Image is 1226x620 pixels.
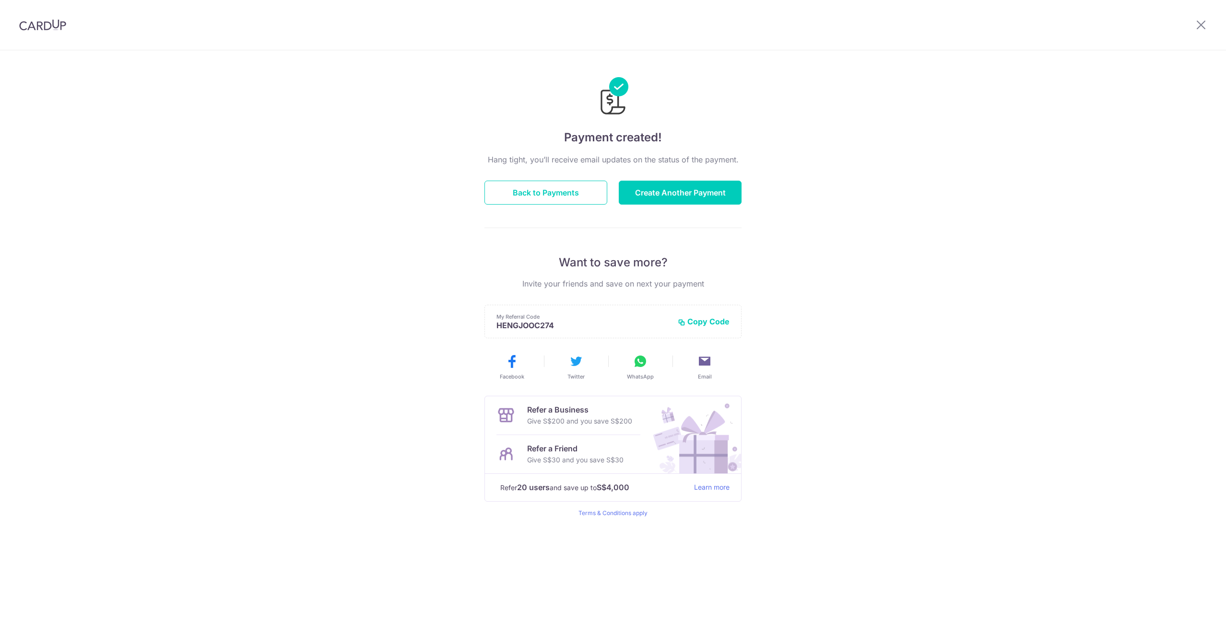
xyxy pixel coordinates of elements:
[527,443,624,454] p: Refer a Friend
[527,415,632,427] p: Give S$200 and you save S$200
[676,354,733,380] button: Email
[496,313,670,321] p: My Referral Code
[19,19,66,31] img: CardUp
[484,255,742,270] p: Want to save more?
[484,278,742,289] p: Invite your friends and save on next your payment
[484,181,607,205] button: Back to Payments
[484,129,742,146] h4: Payment created!
[548,354,604,380] button: Twitter
[527,404,632,415] p: Refer a Business
[619,181,742,205] button: Create Another Payment
[627,373,654,380] span: WhatsApp
[644,396,741,473] img: Refer
[598,77,628,117] img: Payments
[612,354,669,380] button: WhatsApp
[484,154,742,165] p: Hang tight, you’ll receive email updates on the status of the payment.
[527,454,624,466] p: Give S$30 and you save S$30
[678,317,730,326] button: Copy Code
[496,321,670,330] p: HENGJOOC274
[698,373,712,380] span: Email
[694,482,730,494] a: Learn more
[567,373,585,380] span: Twitter
[597,482,629,493] strong: S$4,000
[578,509,648,517] a: Terms & Conditions apply
[500,373,524,380] span: Facebook
[483,354,540,380] button: Facebook
[517,482,550,493] strong: 20 users
[500,482,686,494] p: Refer and save up to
